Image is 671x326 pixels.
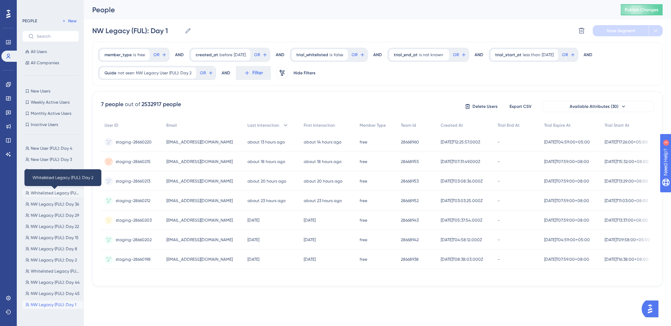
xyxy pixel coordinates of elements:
[498,217,500,223] span: -
[401,217,419,223] span: 28668943
[22,109,79,118] button: Monthly Active Users
[464,101,499,112] button: Delete Users
[605,159,649,164] span: [DATE]T15:32:00+08:00
[452,49,467,60] button: OR
[293,67,316,79] button: Hide Filters
[104,52,132,58] span: member_type
[31,280,80,285] span: NW Legacy (FUL): Day 44
[175,48,184,62] div: AND
[22,245,83,253] button: NW Legacy (FUL): Day 8
[254,52,260,58] span: OR
[498,178,500,184] span: -
[503,101,538,112] button: Export CSV
[498,123,520,128] span: Trial End At
[544,198,589,203] span: [DATE]T07:59:00+08:00
[166,159,233,164] span: [EMAIL_ADDRESS][DOMAIN_NAME]
[605,178,648,184] span: [DATE]T13:29:00+08:00
[625,7,658,13] span: Publish Changes
[253,49,268,60] button: OR
[401,198,419,203] span: 28668952
[116,139,152,145] span: staging-28660220
[304,179,342,184] time: about 20 hours ago
[441,257,483,262] span: [DATE]T08:38:03.000Z
[561,49,576,60] button: OR
[247,237,259,242] time: [DATE]
[304,257,316,262] time: [DATE]
[166,139,233,145] span: [EMAIL_ADDRESS][DOMAIN_NAME]
[247,198,286,203] time: about 23 hours ago
[31,88,50,94] span: New Users
[498,198,500,203] span: -
[31,157,72,162] span: New User (FUL): Day 3
[22,211,83,220] button: NW Legacy (FUL): Day 29
[196,52,218,58] span: created_at
[642,298,663,319] iframe: UserGuiding AI Assistant Launcher
[31,257,77,263] span: NW Legacy (FUL): Day 2
[136,70,192,76] span: NW Legacy User (FUL): Day 2
[475,48,483,62] div: AND
[294,70,316,76] span: Hide Filters
[544,123,571,128] span: Trial Expire At
[104,70,116,76] span: Guide
[401,257,419,262] span: 28668938
[351,49,366,60] button: OR
[137,52,145,58] span: free
[236,66,271,80] button: Filter
[22,289,83,298] button: NW Legacy (FUL): Day 45
[544,257,589,262] span: [DATE]T07:59:00+08:00
[200,70,206,76] span: OR
[59,17,79,25] button: New
[401,178,419,184] span: 28668953
[276,48,284,62] div: AND
[570,104,619,109] span: Available Attributes (30)
[605,139,648,145] span: [DATE]T17:26:00+05:00
[247,218,259,223] time: [DATE]
[360,178,367,184] span: free
[37,34,73,39] input: Search
[544,178,589,184] span: [DATE]T07:59:00+08:00
[441,178,483,184] span: [DATE]T03:08:36.000Z
[68,18,77,24] span: New
[166,217,233,223] span: [EMAIL_ADDRESS][DOMAIN_NAME]
[125,100,140,109] div: out of
[523,52,540,58] span: less than
[199,67,214,79] button: OR
[401,139,419,145] span: 28668960
[441,198,483,203] span: [DATE]T03:03:25.000Z
[31,268,80,274] span: Whitelisted Legacy (FUL): Day 1
[166,178,233,184] span: [EMAIL_ADDRESS][DOMAIN_NAME]
[360,123,386,128] span: Member Type
[101,100,123,109] div: 7 people
[31,146,72,151] span: New User (FUL): Day 4
[116,257,151,262] span: staging-28660198
[304,123,335,128] span: First Interaction
[22,98,79,106] button: Weekly Active Users
[31,246,77,252] span: NW Legacy (FUL): Day 8
[222,66,230,80] div: AND
[31,60,59,66] span: All Companies
[247,159,285,164] time: about 18 hours ago
[166,237,233,243] span: [EMAIL_ADDRESS][DOMAIN_NAME]
[562,52,568,58] span: OR
[419,52,443,58] span: is not known
[152,49,168,60] button: OR
[607,28,635,34] span: Save Segment
[22,87,79,95] button: New Users
[31,99,70,105] span: Weekly Active Users
[360,217,367,223] span: free
[542,52,554,58] span: [DATE]
[304,198,342,203] time: about 23 hours ago
[31,190,80,196] span: Whitelisted Legacy (FUL): Day 2
[441,159,480,164] span: [DATE]T07:31:49.000Z
[31,168,72,173] span: New User (FUL): Day 2
[142,100,181,109] div: 2532917 people
[31,213,79,218] span: NW Legacy (FUL): Day 29
[22,256,83,264] button: NW Legacy (FUL): Day 2
[498,159,500,164] span: -
[22,144,83,153] button: New User (FUL): Day 4
[22,234,83,242] button: NW Legacy (FUL): Day 15
[498,257,500,262] span: -
[166,123,177,128] span: Email
[118,70,135,76] span: not seen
